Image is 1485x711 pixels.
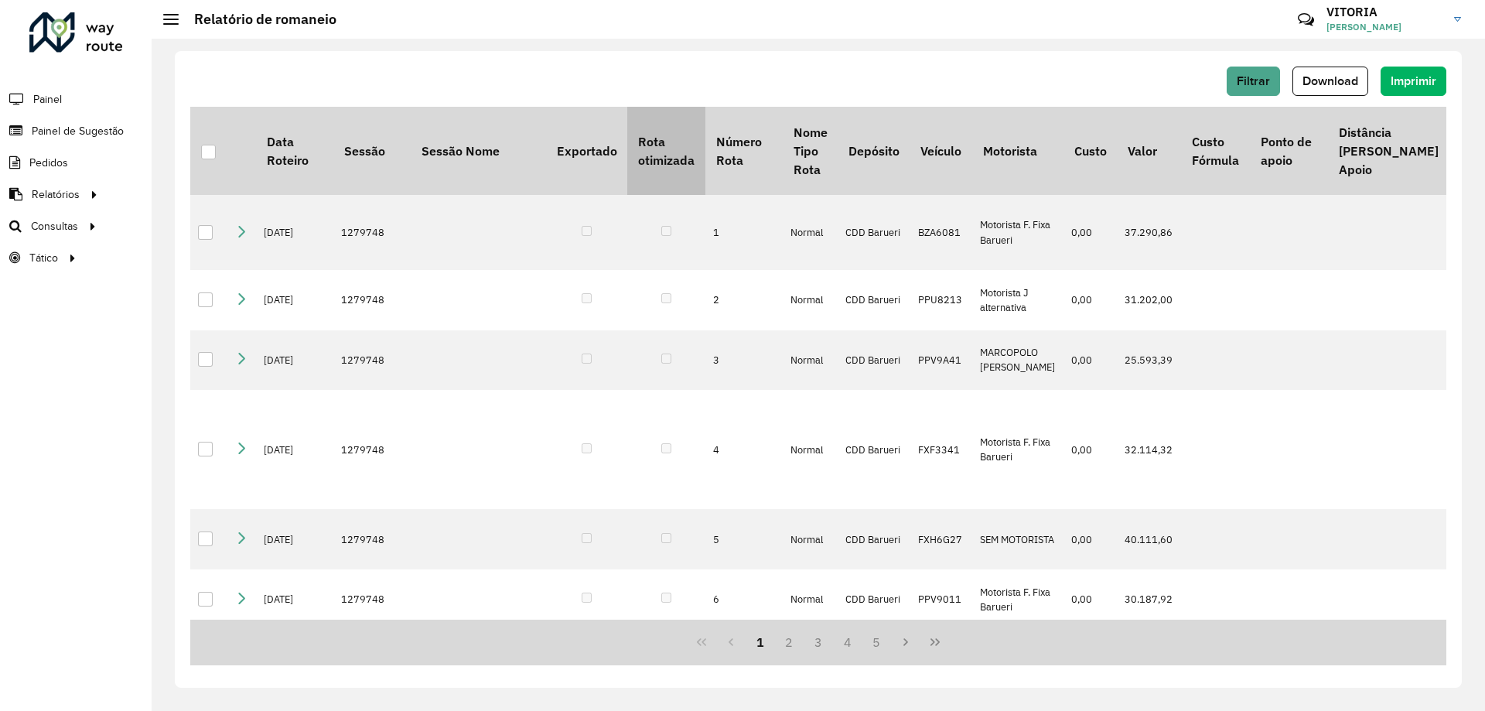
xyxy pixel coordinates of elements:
[33,91,62,108] span: Painel
[1063,107,1117,195] th: Custo
[910,107,972,195] th: Veículo
[838,509,910,569] td: CDD Barueri
[32,186,80,203] span: Relatórios
[972,195,1063,270] td: Motorista F. Fixa Barueri
[1117,270,1181,330] td: 31.202,00
[783,195,838,270] td: Normal
[1117,390,1181,509] td: 32.114,32
[1391,74,1436,87] span: Imprimir
[910,195,972,270] td: BZA6081
[1181,107,1249,195] th: Custo Fórmula
[1117,569,1181,630] td: 30.187,92
[705,195,783,270] td: 1
[1292,67,1368,96] button: Download
[838,107,910,195] th: Depósito
[333,390,411,509] td: 1279748
[1117,107,1181,195] th: Valor
[1063,195,1117,270] td: 0,00
[972,390,1063,509] td: Motorista F. Fixa Barueri
[783,107,838,195] th: Nome Tipo Rota
[705,509,783,569] td: 5
[256,509,333,569] td: [DATE]
[705,330,783,391] td: 3
[891,627,920,657] button: Next Page
[804,627,833,657] button: 3
[256,330,333,391] td: [DATE]
[774,627,804,657] button: 2
[783,569,838,630] td: Normal
[333,195,411,270] td: 1279748
[1063,569,1117,630] td: 0,00
[1328,107,1449,195] th: Distância [PERSON_NAME] Apoio
[783,270,838,330] td: Normal
[833,627,862,657] button: 4
[256,195,333,270] td: [DATE]
[972,569,1063,630] td: Motorista F. Fixa Barueri
[838,330,910,391] td: CDD Barueri
[910,270,972,330] td: PPU8213
[1063,270,1117,330] td: 0,00
[1063,390,1117,509] td: 0,00
[333,330,411,391] td: 1279748
[838,569,910,630] td: CDD Barueri
[783,390,838,509] td: Normal
[1237,74,1270,87] span: Filtrar
[838,390,910,509] td: CDD Barueri
[705,270,783,330] td: 2
[411,107,546,195] th: Sessão Nome
[972,107,1063,195] th: Motorista
[972,330,1063,391] td: MARCOPOLO [PERSON_NAME]
[29,250,58,266] span: Tático
[333,569,411,630] td: 1279748
[783,509,838,569] td: Normal
[1289,3,1323,36] a: Contato Rápido
[256,107,333,195] th: Data Roteiro
[1117,195,1181,270] td: 37.290,86
[910,509,972,569] td: FXH6G27
[1250,107,1328,195] th: Ponto de apoio
[972,270,1063,330] td: Motorista J alternativa
[972,509,1063,569] td: SEM MOTORISTA
[31,218,78,234] span: Consultas
[783,330,838,391] td: Normal
[256,390,333,509] td: [DATE]
[1117,509,1181,569] td: 40.111,60
[256,270,333,330] td: [DATE]
[1063,509,1117,569] td: 0,00
[910,569,972,630] td: PPV9011
[179,11,336,28] h2: Relatório de romaneio
[1117,330,1181,391] td: 25.593,39
[910,330,972,391] td: PPV9A41
[838,195,910,270] td: CDD Barueri
[1063,330,1117,391] td: 0,00
[920,627,950,657] button: Last Page
[333,270,411,330] td: 1279748
[1326,20,1442,34] span: [PERSON_NAME]
[256,569,333,630] td: [DATE]
[862,627,892,657] button: 5
[333,107,411,195] th: Sessão
[29,155,68,171] span: Pedidos
[910,390,972,509] td: FXF3341
[705,390,783,509] td: 4
[32,123,124,139] span: Painel de Sugestão
[546,107,627,195] th: Exportado
[705,569,783,630] td: 6
[333,509,411,569] td: 1279748
[705,107,783,195] th: Número Rota
[1326,5,1442,19] h3: VITORIA
[746,627,775,657] button: 1
[838,270,910,330] td: CDD Barueri
[1227,67,1280,96] button: Filtrar
[627,107,705,195] th: Rota otimizada
[1381,67,1446,96] button: Imprimir
[1302,74,1358,87] span: Download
